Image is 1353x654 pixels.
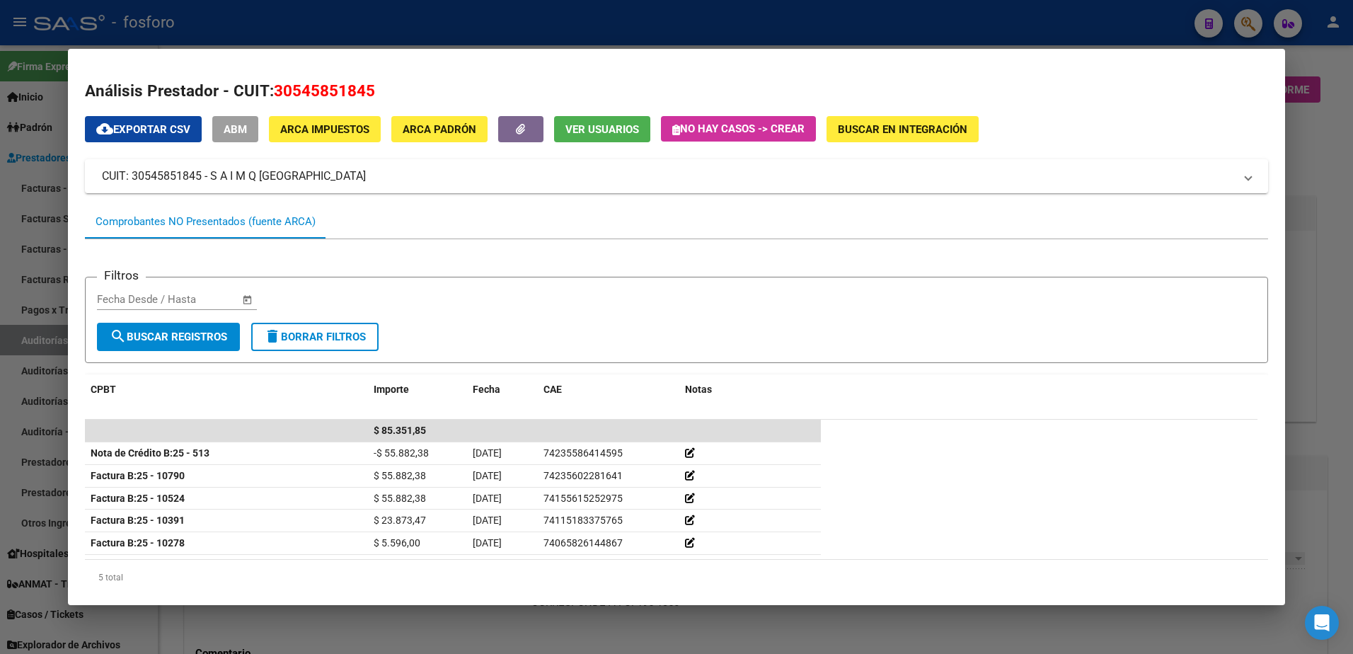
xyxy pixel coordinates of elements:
[85,116,202,142] button: Exportar CSV
[473,470,502,481] span: [DATE]
[110,331,227,343] span: Buscar Registros
[97,293,154,306] input: Fecha inicio
[672,122,805,135] span: No hay casos -> Crear
[685,384,712,395] span: Notas
[97,323,240,351] button: Buscar Registros
[85,159,1269,193] mat-expansion-panel-header: CUIT: 30545851845 - S A I M Q [GEOGRAPHIC_DATA]
[85,374,368,405] datatable-header-cell: CPBT
[543,447,623,459] span: 74235586414595
[827,116,979,142] button: Buscar en Integración
[374,470,426,481] span: $ 55.882,38
[473,515,502,526] span: [DATE]
[554,116,650,142] button: Ver Usuarios
[102,168,1235,185] mat-panel-title: CUIT: 30545851845 - S A I M Q [GEOGRAPHIC_DATA]
[96,214,316,230] div: Comprobantes NO Presentados (fuente ARCA)
[264,328,281,345] mat-icon: delete
[167,293,236,306] input: Fecha fin
[473,447,502,459] span: [DATE]
[274,81,375,100] span: 30545851845
[838,123,967,136] span: Buscar en Integración
[543,537,623,549] span: 74065826144867
[368,374,467,405] datatable-header-cell: Importe
[91,493,137,504] span: Factura B:
[473,384,500,395] span: Fecha
[374,493,426,504] span: $ 55.882,38
[679,374,821,405] datatable-header-cell: Notas
[91,470,137,481] span: Factura B:
[97,266,146,285] h3: Filtros
[239,292,255,308] button: Open calendar
[374,515,426,526] span: $ 23.873,47
[467,374,538,405] datatable-header-cell: Fecha
[538,374,679,405] datatable-header-cell: CAE
[543,384,562,395] span: CAE
[473,493,502,504] span: [DATE]
[391,116,488,142] button: ARCA Padrón
[91,515,185,526] strong: 25 - 10391
[212,116,258,142] button: ABM
[280,123,369,136] span: ARCA Impuestos
[543,470,623,481] span: 74235602281641
[1305,606,1339,640] div: Open Intercom Messenger
[565,123,639,136] span: Ver Usuarios
[403,123,476,136] span: ARCA Padrón
[224,123,247,136] span: ABM
[91,493,185,504] strong: 25 - 10524
[91,447,173,459] span: Nota de Crédito B:
[251,323,379,351] button: Borrar Filtros
[96,120,113,137] mat-icon: cloud_download
[85,79,1269,103] h2: Análisis Prestador - CUIT:
[110,328,127,345] mat-icon: search
[269,116,381,142] button: ARCA Impuestos
[96,123,190,136] span: Exportar CSV
[264,331,366,343] span: Borrar Filtros
[374,447,429,459] span: -$ 55.882,38
[91,384,116,395] span: CPBT
[661,116,816,142] button: No hay casos -> Crear
[374,425,426,436] span: $ 85.351,85
[374,384,409,395] span: Importe
[374,537,420,549] span: $ 5.596,00
[473,537,502,549] span: [DATE]
[91,447,209,459] strong: 25 - 513
[543,515,623,526] span: 74115183375765
[85,560,1269,595] div: 5 total
[543,493,623,504] span: 74155615252975
[91,470,185,481] strong: 25 - 10790
[91,515,137,526] span: Factura B:
[91,537,137,549] span: Factura B:
[91,537,185,549] strong: 25 - 10278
